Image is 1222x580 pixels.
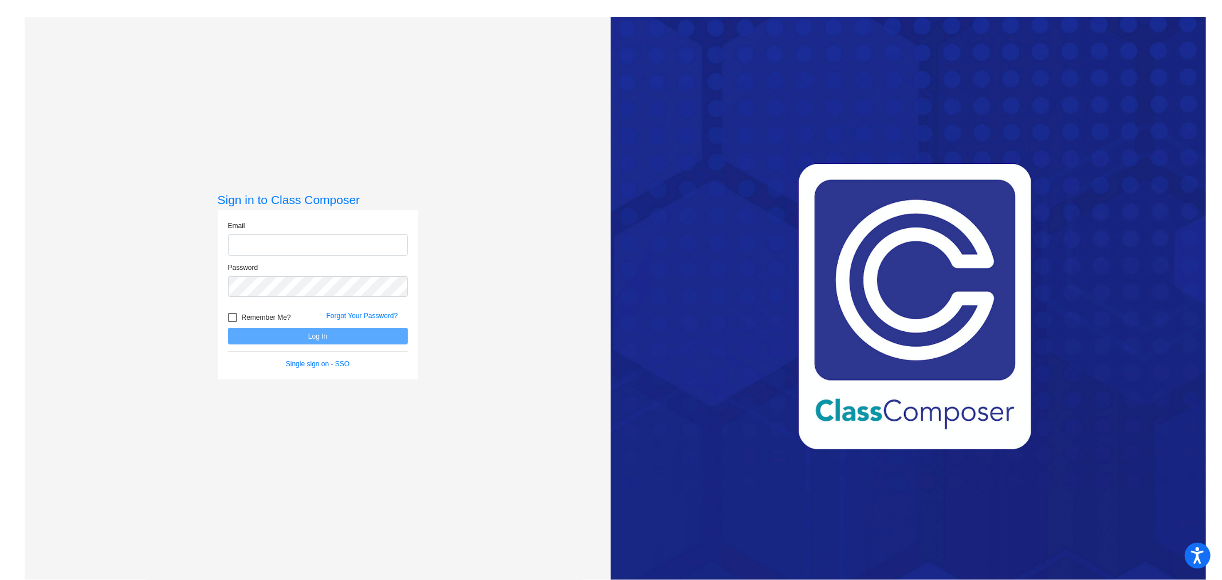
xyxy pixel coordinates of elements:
label: Email [228,221,245,231]
span: Remember Me? [242,311,291,324]
a: Forgot Your Password? [327,312,398,320]
button: Log In [228,328,408,344]
h3: Sign in to Class Composer [218,193,418,207]
label: Password [228,262,258,273]
a: Single sign on - SSO [286,360,349,368]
